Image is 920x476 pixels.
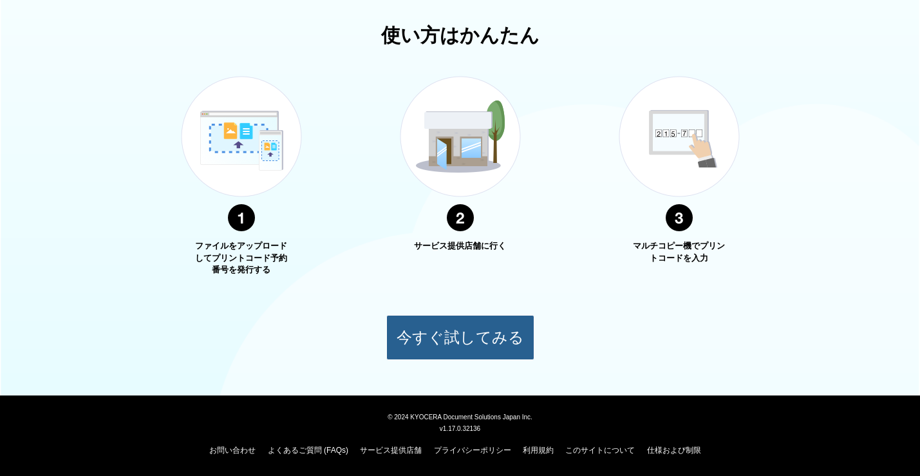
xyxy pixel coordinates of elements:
a: 仕様および制限 [647,446,701,455]
span: © 2024 KYOCERA Document Solutions Japan Inc. [388,412,532,421]
span: v1.17.0.32136 [440,424,480,432]
a: お問い合わせ [209,446,256,455]
a: 利用規約 [523,446,554,455]
button: 今すぐ試してみる [386,315,534,360]
a: このサイトについて [565,446,635,455]
a: プライバシーポリシー [434,446,511,455]
a: サービス提供店舗 [360,446,422,455]
p: マルチコピー機でプリントコードを入力 [631,240,728,264]
p: サービス提供店舗に行く [412,240,509,252]
a: よくあるご質問 (FAQs) [268,446,348,455]
p: ファイルをアップロードしてプリントコード予約番号を発行する [193,240,290,276]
